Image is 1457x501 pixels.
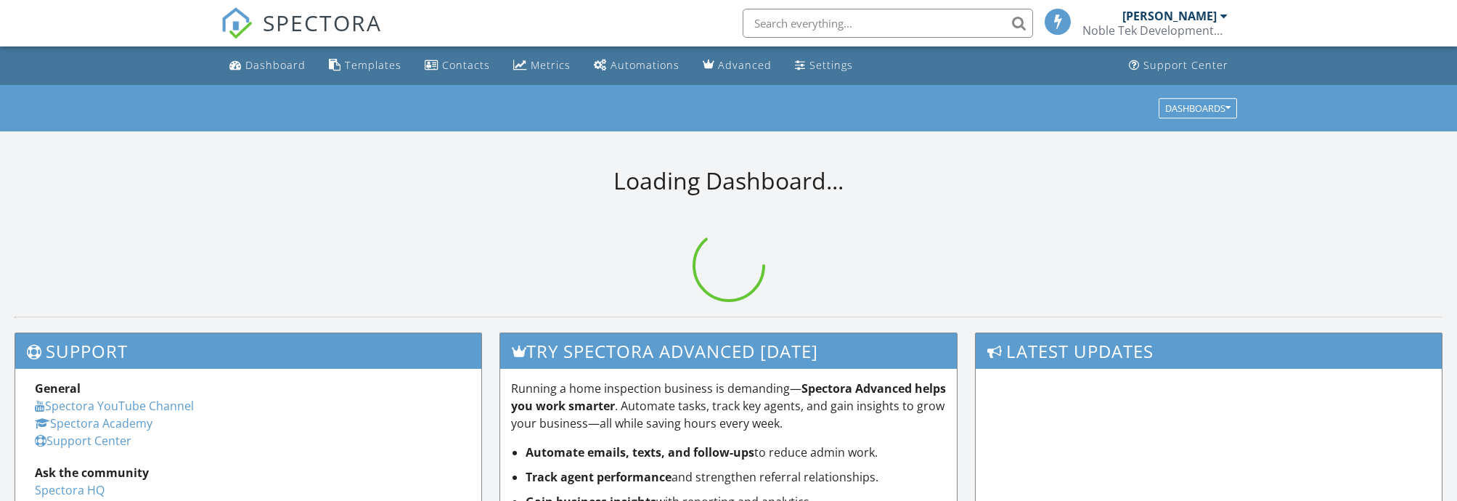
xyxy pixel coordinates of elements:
[526,469,672,485] strong: Track agent performance
[221,20,382,50] a: SPECTORA
[323,52,407,79] a: Templates
[345,58,401,72] div: Templates
[263,7,382,38] span: SPECTORA
[245,58,306,72] div: Dashboard
[442,58,490,72] div: Contacts
[526,444,947,461] li: to reduce admin work.
[718,58,772,72] div: Advanced
[526,468,947,486] li: and strengthen referral relationships.
[35,482,105,498] a: Spectora HQ
[221,7,253,39] img: The Best Home Inspection Software - Spectora
[15,333,481,369] h3: Support
[1143,58,1228,72] div: Support Center
[789,52,859,79] a: Settings
[35,464,462,481] div: Ask the community
[1123,52,1234,79] a: Support Center
[511,380,946,414] strong: Spectora Advanced helps you work smarter
[1082,23,1228,38] div: Noble Tek Developments Ltd.
[809,58,853,72] div: Settings
[697,52,778,79] a: Advanced
[1165,103,1231,113] div: Dashboards
[531,58,571,72] div: Metrics
[588,52,685,79] a: Automations (Basic)
[507,52,576,79] a: Metrics
[35,433,131,449] a: Support Center
[976,333,1442,369] h3: Latest Updates
[35,398,194,414] a: Spectora YouTube Channel
[35,415,152,431] a: Spectora Academy
[1159,98,1237,118] button: Dashboards
[511,380,947,432] p: Running a home inspection business is demanding— . Automate tasks, track key agents, and gain ins...
[1122,9,1217,23] div: [PERSON_NAME]
[419,52,496,79] a: Contacts
[611,58,679,72] div: Automations
[224,52,311,79] a: Dashboard
[35,380,81,396] strong: General
[743,9,1033,38] input: Search everything...
[526,444,754,460] strong: Automate emails, texts, and follow-ups
[500,333,958,369] h3: Try spectora advanced [DATE]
